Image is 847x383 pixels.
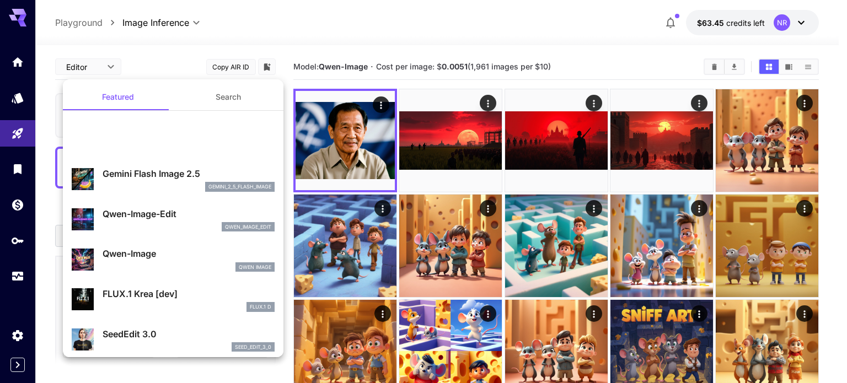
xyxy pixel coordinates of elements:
[239,263,271,271] p: Qwen Image
[225,223,271,231] p: qwen_image_edit
[103,167,275,180] p: Gemini Flash Image 2.5
[103,327,275,341] p: SeedEdit 3.0
[72,283,275,316] div: FLUX.1 Krea [dev]FLUX.1 D
[72,242,275,276] div: Qwen-ImageQwen Image
[103,247,275,260] p: Qwen-Image
[63,84,173,110] button: Featured
[103,287,275,300] p: FLUX.1 Krea [dev]
[250,303,271,311] p: FLUX.1 D
[208,183,271,191] p: gemini_2_5_flash_image
[235,343,271,351] p: seed_edit_3_0
[72,203,275,236] div: Qwen-Image-Editqwen_image_edit
[103,207,275,220] p: Qwen-Image-Edit
[173,84,283,110] button: Search
[72,323,275,357] div: SeedEdit 3.0seed_edit_3_0
[72,163,275,196] div: Gemini Flash Image 2.5gemini_2_5_flash_image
